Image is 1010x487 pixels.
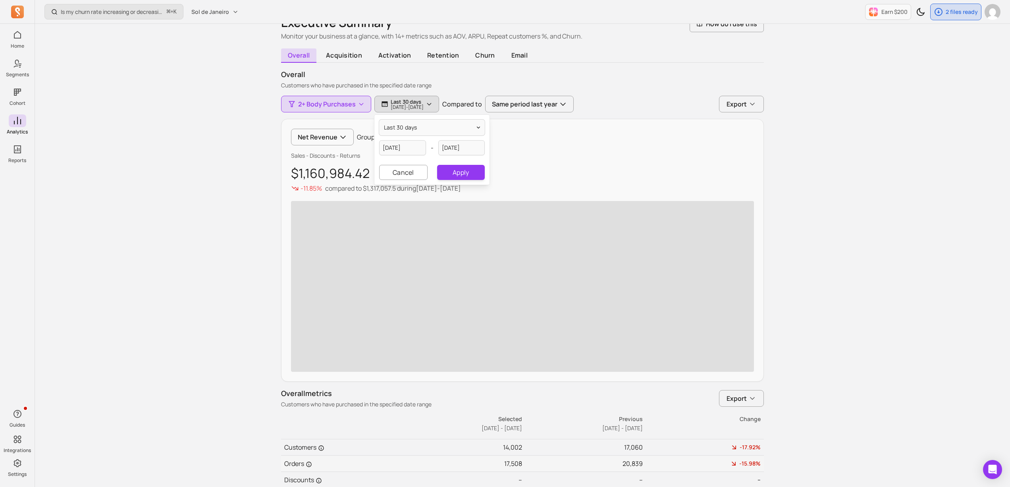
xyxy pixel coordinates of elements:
[44,4,183,19] button: Is my churn rate increasing or decreasing?⌘+K
[281,81,764,89] p: Customers who have purchased in the specified date range
[431,143,434,153] span: -
[727,99,747,109] span: Export
[191,8,229,16] span: Sol de Janeiro
[505,48,534,62] span: email
[372,48,417,62] span: activation
[865,4,911,20] button: Earn $200
[881,8,908,16] p: Earn $200
[719,96,764,112] button: Export
[379,140,426,155] input: yyyy-mm-dd
[325,184,461,193] p: compared to during [DATE] - [DATE]
[6,72,29,78] p: Segments
[644,415,761,423] p: Change
[719,390,764,407] button: Export
[983,460,1002,479] div: Open Intercom Messenger
[402,456,522,472] td: 17,508
[374,96,439,112] button: Last 30 days[DATE]-[DATE]
[930,4,981,20] button: 2 files ready
[281,15,582,30] h1: Executive Summary
[291,166,754,180] p: $1,160,984.42
[523,415,643,423] p: Previous
[391,105,424,110] p: [DATE] - [DATE]
[61,8,164,16] p: Is my churn rate increasing or decreasing?
[602,424,643,432] span: [DATE] - [DATE]
[985,4,1000,20] img: avatar
[281,31,582,41] p: Monitor your business at a glance, with 14+ metrics such as AOV, ARPU, Repeat customers %, and Ch...
[166,7,171,17] kbd: ⌘
[281,69,764,80] p: overall
[301,184,322,193] p: -11.85%
[281,400,432,408] p: Customers who have purchased in the specified date range
[740,443,761,451] span: -17.92%
[522,456,643,472] td: 20,839
[442,99,482,109] p: Compared to
[320,48,369,62] span: acquisition
[281,48,316,63] span: overall
[438,140,485,155] input: yyyy-mm-dd
[485,96,574,112] button: Same period last year
[469,48,501,62] span: churn
[7,129,28,135] p: Analytics
[727,394,747,403] span: Export
[384,124,417,131] span: last 30 days
[4,447,31,454] p: Integrations
[402,415,522,423] p: Selected
[379,165,428,180] button: Cancel
[421,48,466,62] span: retention
[9,406,26,430] button: Guides
[281,96,371,112] button: 2+ Body Purchases
[187,5,243,19] button: Sol de Janeiro
[8,157,26,164] p: Reports
[739,460,761,468] span: -15.98%
[281,456,402,472] td: Orders
[167,8,177,16] span: +
[391,99,424,105] p: Last 30 days
[291,129,354,145] button: Net Revenue
[10,100,25,106] p: Cohort
[363,184,396,193] span: $1,317,057.5
[357,132,383,142] p: Group by
[913,4,929,20] button: Toggle dark mode
[690,15,764,32] button: How do I use this
[281,388,432,399] p: Overall metrics
[482,424,522,432] span: [DATE] - [DATE]
[757,476,761,484] span: --
[402,439,522,456] td: 14,002
[281,439,402,456] td: Customers
[291,152,754,160] p: Sales - Discounts - Returns
[298,99,356,109] span: 2+ Body Purchases
[8,471,27,477] p: Settings
[10,422,25,428] p: Guides
[946,8,978,16] p: 2 files ready
[379,120,485,135] button: last 30 days
[437,165,485,180] button: Apply
[173,9,177,15] kbd: K
[291,201,754,372] span: ‌
[11,43,24,49] p: Home
[522,439,643,456] td: 17,060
